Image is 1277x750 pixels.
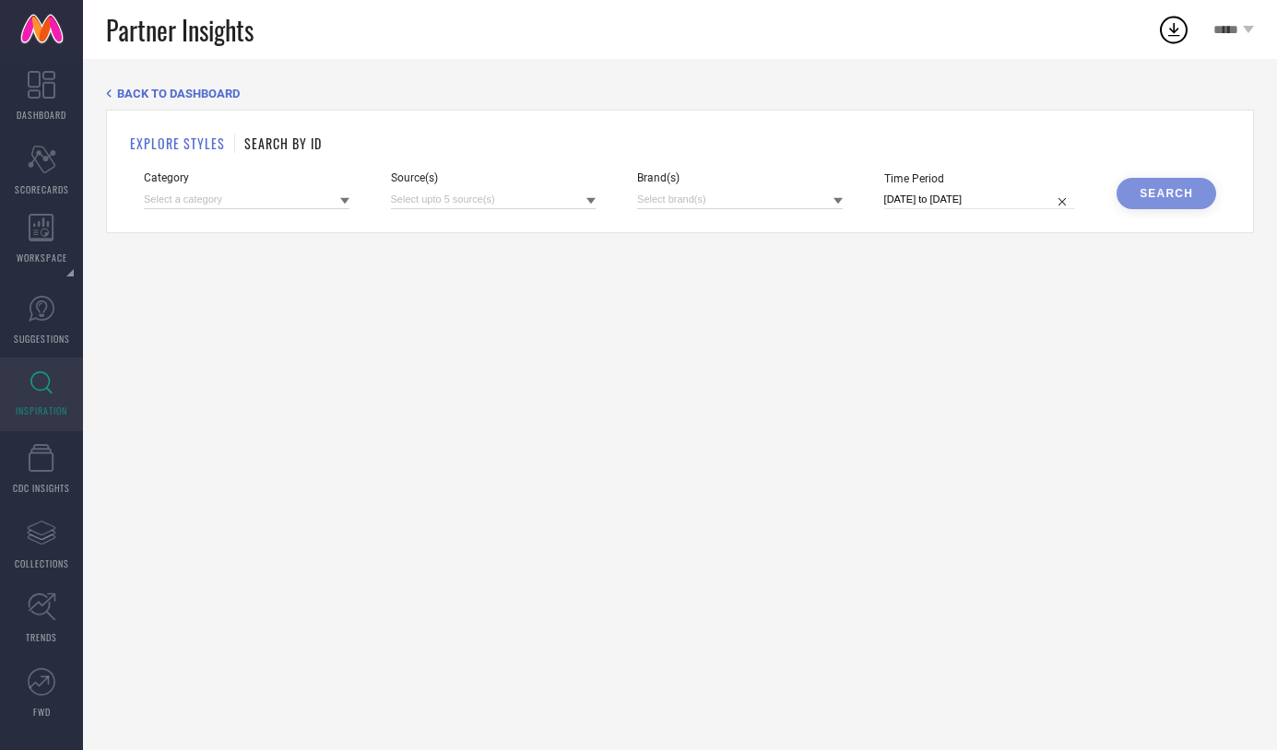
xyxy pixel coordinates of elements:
[26,630,57,644] span: TRENDS
[637,190,843,209] input: Select brand(s)
[15,557,69,570] span: COLLECTIONS
[884,190,1076,209] input: Select time period
[13,481,70,495] span: CDC INSIGHTS
[637,171,843,184] span: Brand(s)
[106,87,1254,100] div: Back TO Dashboard
[884,172,1076,185] span: Time Period
[117,87,240,100] span: BACK TO DASHBOARD
[1157,13,1190,46] div: Open download list
[244,134,322,153] h1: SEARCH BY ID
[14,332,70,346] span: SUGGESTIONS
[16,404,67,417] span: INSPIRATION
[144,171,349,184] span: Category
[15,182,69,196] span: SCORECARDS
[130,134,225,153] h1: EXPLORE STYLES
[17,251,67,264] span: WORKSPACE
[17,108,66,122] span: DASHBOARD
[33,705,51,719] span: FWD
[391,171,597,184] span: Source(s)
[106,11,254,49] span: Partner Insights
[391,190,597,209] input: Select upto 5 source(s)
[144,190,349,209] input: Select a category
